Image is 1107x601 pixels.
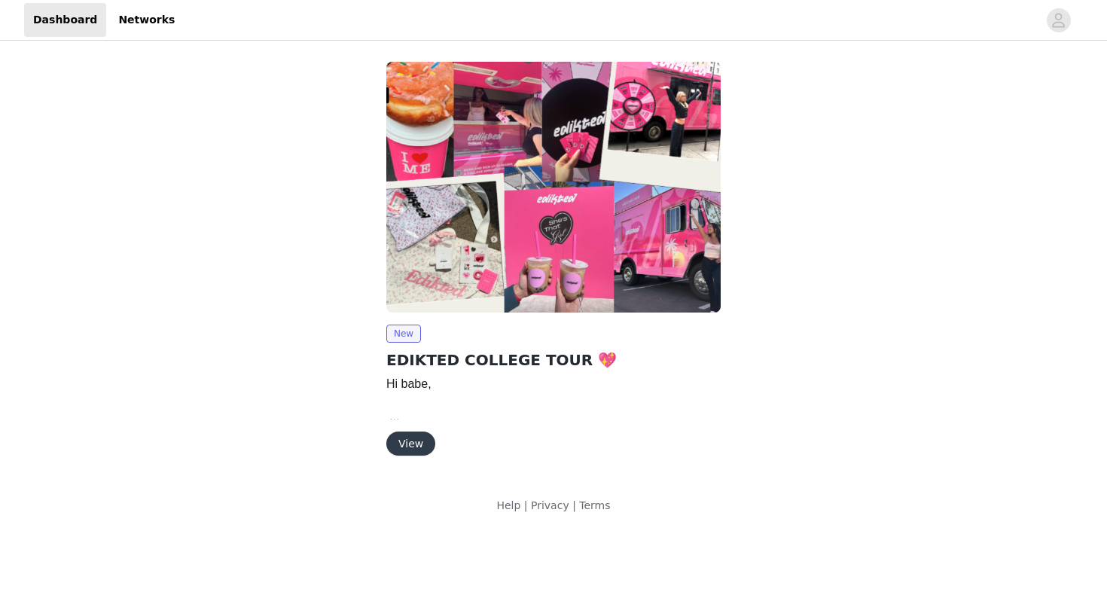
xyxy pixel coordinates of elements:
[579,499,610,511] a: Terms
[572,499,576,511] span: |
[524,499,528,511] span: |
[531,499,569,511] a: Privacy
[386,62,721,313] img: Edikted
[386,432,435,456] button: View
[24,3,106,37] a: Dashboard
[386,377,432,390] span: Hi babe,
[386,438,435,450] a: View
[386,325,421,343] span: New
[386,349,721,371] h2: EDIKTED COLLEGE TOUR 💖
[109,3,184,37] a: Networks
[496,499,520,511] a: Help
[1051,8,1066,32] div: avatar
